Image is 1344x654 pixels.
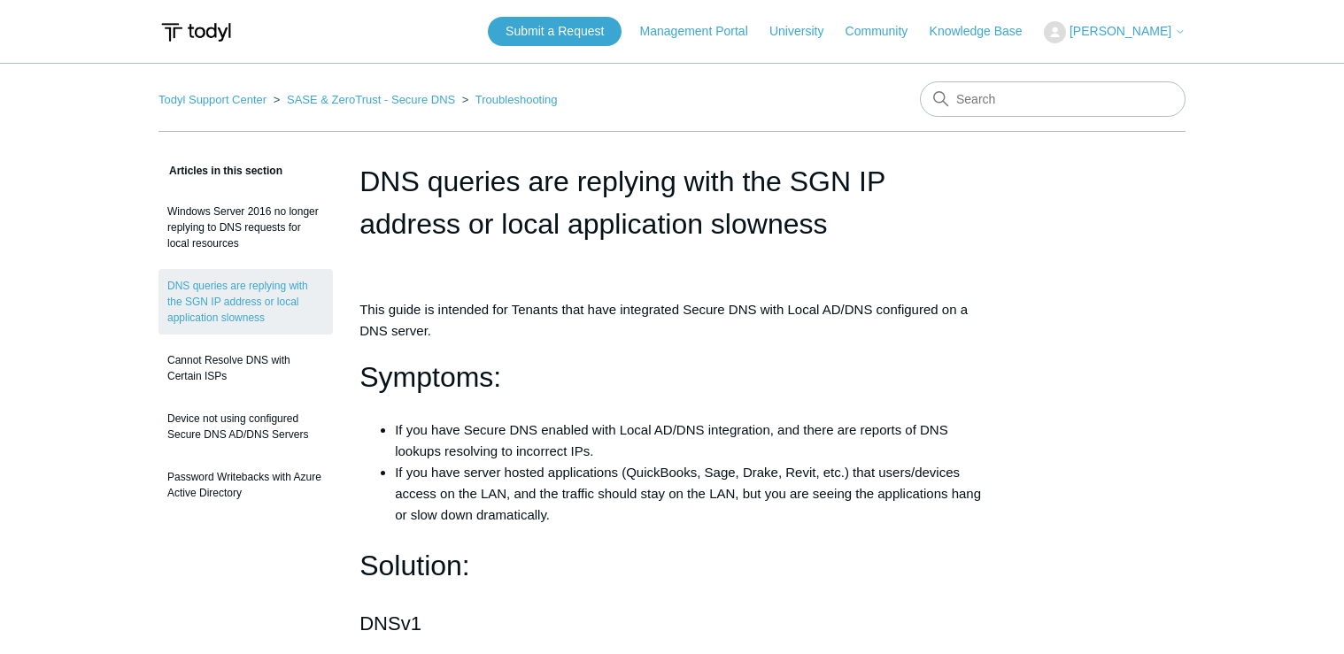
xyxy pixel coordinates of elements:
[359,299,985,342] p: This guide is intended for Tenants that have integrated Secure DNS with Local AD/DNS configured o...
[158,16,234,49] img: Todyl Support Center Help Center home page
[359,355,985,400] h1: Symptoms:
[359,160,985,245] h1: DNS queries are replying with the SGN IP address or local application slowness
[846,22,926,41] a: Community
[158,343,333,393] a: Cannot Resolve DNS with Certain ISPs
[640,22,766,41] a: Management Portal
[769,22,841,41] a: University
[158,165,282,177] span: Articles in this section
[395,462,985,526] li: If you have server hosted applications (QuickBooks, Sage, Drake, Revit, etc.) that users/devices ...
[158,269,333,335] a: DNS queries are replying with the SGN IP address or local application slowness
[158,93,266,106] a: Todyl Support Center
[930,22,1040,41] a: Knowledge Base
[488,17,622,46] a: Submit a Request
[920,81,1186,117] input: Search
[158,460,333,510] a: Password Writebacks with Azure Active Directory
[158,195,333,260] a: Windows Server 2016 no longer replying to DNS requests for local resources
[158,93,270,106] li: Todyl Support Center
[395,419,985,462] li: If you have Secure DNS enabled with Local AD/DNS integration, and there are reports of DNS lookup...
[475,93,558,106] a: Troubleshooting
[359,608,985,639] h2: DNSv1
[459,93,558,106] li: Troubleshooting
[1070,24,1171,38] span: [PERSON_NAME]
[359,543,985,589] h1: Solution:
[158,402,333,451] a: Device not using configured Secure DNS AD/DNS Servers
[270,93,459,106] li: SASE & ZeroTrust - Secure DNS
[287,93,455,106] a: SASE & ZeroTrust - Secure DNS
[1044,21,1186,43] button: [PERSON_NAME]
